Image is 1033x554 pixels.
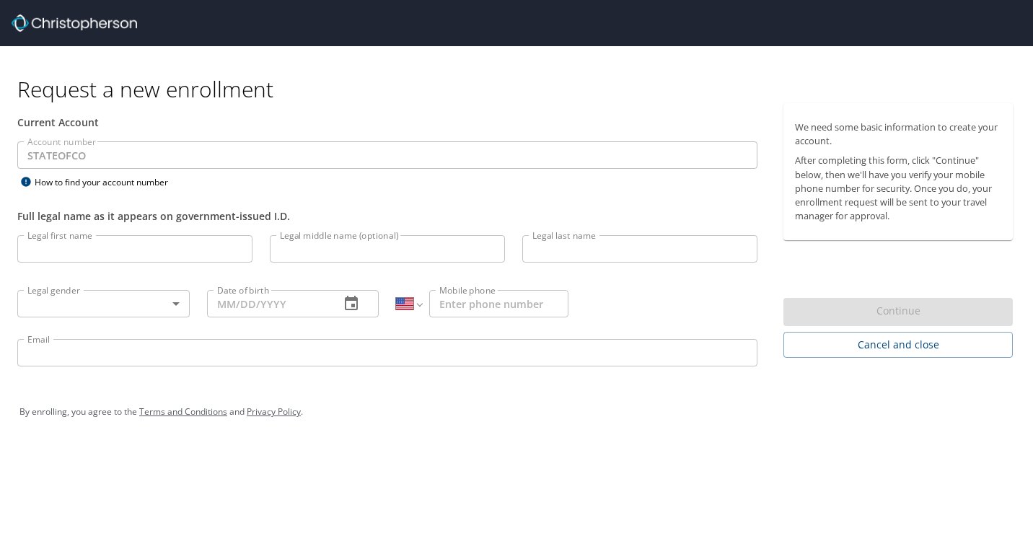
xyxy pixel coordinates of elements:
div: By enrolling, you agree to the and . [19,394,1014,430]
button: Cancel and close [783,332,1013,359]
div: How to find your account number [17,173,198,191]
input: Enter phone number [429,290,568,317]
div: Full legal name as it appears on government-issued I.D. [17,208,757,224]
p: We need some basic information to create your account. [795,120,1001,148]
input: MM/DD/YYYY [207,290,329,317]
img: cbt logo [12,14,137,32]
div: ​ [17,290,190,317]
a: Terms and Conditions [139,405,227,418]
span: Cancel and close [795,336,1001,354]
div: Current Account [17,115,757,130]
h1: Request a new enrollment [17,75,1024,103]
a: Privacy Policy [247,405,301,418]
p: After completing this form, click "Continue" below, then we'll have you verify your mobile phone ... [795,154,1001,223]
